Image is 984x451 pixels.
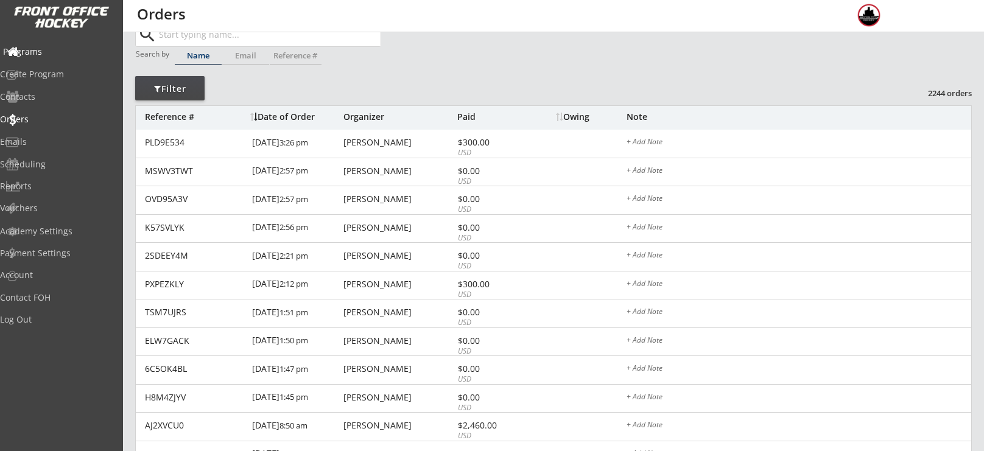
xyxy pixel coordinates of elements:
[343,195,454,203] div: [PERSON_NAME]
[627,195,971,205] div: + Add Note
[458,148,523,158] div: USD
[145,195,245,203] div: OVD95A3V
[145,251,245,260] div: 2SDEEY4M
[458,233,523,243] div: USD
[458,365,523,373] div: $0.00
[3,47,113,56] div: Programs
[458,261,523,271] div: USD
[145,223,245,232] div: K57SVLYK
[458,280,523,288] div: $300.00
[145,337,245,345] div: ELW7GACK
[458,167,523,175] div: $0.00
[343,337,454,345] div: [PERSON_NAME]
[458,195,523,203] div: $0.00
[627,365,971,374] div: + Add Note
[145,280,245,288] div: PXPEZKLY
[458,138,523,147] div: $300.00
[250,113,340,121] div: Date of Order
[343,393,454,402] div: [PERSON_NAME]
[222,52,269,60] div: Email
[458,223,523,232] div: $0.00
[458,308,523,316] div: $0.00
[279,391,308,402] font: 1:45 pm
[279,363,308,374] font: 1:47 pm
[627,251,971,261] div: + Add Note
[343,167,454,175] div: [PERSON_NAME]
[458,318,523,328] div: USD
[627,337,971,346] div: + Add Note
[252,271,340,299] div: [DATE]
[145,393,245,402] div: H8M4ZJYV
[458,421,523,430] div: $2,460.00
[279,278,308,289] font: 2:12 pm
[343,138,454,147] div: [PERSON_NAME]
[627,167,971,177] div: + Add Note
[343,251,454,260] div: [PERSON_NAME]
[343,421,454,430] div: [PERSON_NAME]
[145,138,245,147] div: PLD9E534
[252,130,340,157] div: [DATE]
[458,251,523,260] div: $0.00
[145,365,245,373] div: 6C5OK4BL
[627,223,971,233] div: + Add Note
[279,335,308,346] font: 1:50 pm
[458,374,523,385] div: USD
[145,421,245,430] div: AJ2XVCU0
[458,205,523,215] div: USD
[145,167,245,175] div: MSWV3TWT
[252,385,340,412] div: [DATE]
[252,299,340,327] div: [DATE]
[458,337,523,345] div: $0.00
[457,113,523,121] div: Paid
[252,215,340,242] div: [DATE]
[279,307,308,318] font: 1:51 pm
[137,25,157,44] button: search
[175,52,222,60] div: Name
[458,346,523,357] div: USD
[252,186,340,214] div: [DATE]
[135,83,205,95] div: Filter
[343,308,454,316] div: [PERSON_NAME]
[627,393,971,403] div: + Add Note
[252,158,340,186] div: [DATE]
[627,113,971,121] div: Note
[279,165,308,176] font: 2:57 pm
[908,88,972,99] div: 2244 orders
[270,52,322,60] div: Reference #
[343,365,454,373] div: [PERSON_NAME]
[252,328,340,355] div: [DATE]
[279,194,308,205] font: 2:57 pm
[279,137,308,148] font: 3:26 pm
[279,420,307,431] font: 8:50 am
[252,413,340,440] div: [DATE]
[627,138,971,148] div: + Add Note
[343,223,454,232] div: [PERSON_NAME]
[627,421,971,431] div: + Add Note
[252,243,340,270] div: [DATE]
[556,113,626,121] div: Owing
[458,431,523,441] div: USD
[252,356,340,383] div: [DATE]
[136,50,170,58] div: Search by
[458,290,523,300] div: USD
[156,22,381,46] input: Start typing name...
[145,308,245,316] div: TSM7UJRS
[458,393,523,402] div: $0.00
[343,280,454,288] div: [PERSON_NAME]
[458,403,523,413] div: USD
[279,222,308,232] font: 2:56 pm
[627,308,971,318] div: + Add Note
[279,250,308,261] font: 2:21 pm
[145,113,244,121] div: Reference #
[343,113,454,121] div: Organizer
[627,280,971,290] div: + Add Note
[458,177,523,187] div: USD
